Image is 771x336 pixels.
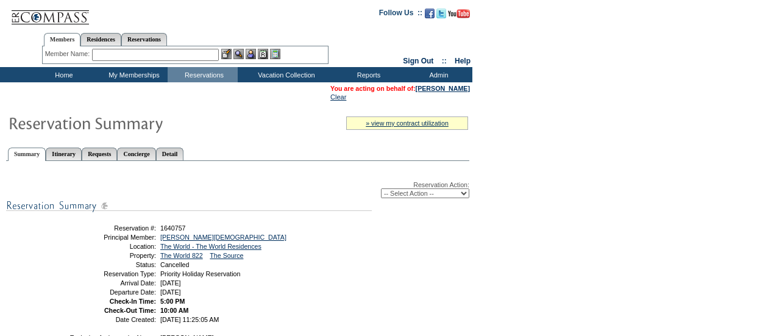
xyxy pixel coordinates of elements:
a: [PERSON_NAME] [416,85,470,92]
a: Summary [8,148,46,161]
a: Subscribe to our YouTube Channel [448,12,470,20]
a: Concierge [117,148,155,160]
td: Status: [69,261,156,268]
span: 5:00 PM [160,298,185,305]
td: Location: [69,243,156,250]
a: Residences [80,33,121,46]
a: » view my contract utilization [366,120,449,127]
a: The World 822 [160,252,203,259]
td: Reservation Type: [69,270,156,277]
td: Date Created: [69,316,156,323]
div: Member Name: [45,49,92,59]
a: Reservations [121,33,167,46]
a: Itinerary [46,148,82,160]
a: [PERSON_NAME][DEMOGRAPHIC_DATA] [160,234,286,241]
img: Follow us on Twitter [436,9,446,18]
img: View [233,49,244,59]
img: b_edit.gif [221,49,232,59]
img: Impersonate [246,49,256,59]
td: Admin [402,67,472,82]
span: [DATE] [160,279,181,287]
strong: Check-Out Time: [104,307,156,314]
a: Become our fan on Facebook [425,12,435,20]
span: 10:00 AM [160,307,188,314]
span: You are acting on behalf of: [330,85,470,92]
span: [DATE] [160,288,181,296]
td: Departure Date: [69,288,156,296]
td: My Memberships [98,67,168,82]
a: Clear [330,93,346,101]
span: 1640757 [160,224,186,232]
a: The World - The World Residences [160,243,261,250]
span: [DATE] 11:25:05 AM [160,316,219,323]
a: Follow us on Twitter [436,12,446,20]
img: Become our fan on Facebook [425,9,435,18]
td: Vacation Collection [238,67,332,82]
span: Priority Holiday Reservation [160,270,240,277]
a: The Source [210,252,243,259]
td: Property: [69,252,156,259]
a: Help [455,57,471,65]
a: Requests [82,148,117,160]
a: Sign Out [403,57,433,65]
img: subTtlResSummary.gif [6,198,372,213]
img: Subscribe to our YouTube Channel [448,9,470,18]
span: Cancelled [160,261,189,268]
img: Reservations [258,49,268,59]
a: Detail [156,148,184,160]
a: Members [44,33,81,46]
span: :: [442,57,447,65]
td: Reservations [168,67,238,82]
td: Follow Us :: [379,7,422,22]
div: Reservation Action: [6,181,469,198]
td: Arrival Date: [69,279,156,287]
img: b_calculator.gif [270,49,280,59]
img: Reservaton Summary [8,110,252,135]
td: Reports [332,67,402,82]
td: Principal Member: [69,234,156,241]
td: Home [27,67,98,82]
strong: Check-In Time: [110,298,156,305]
td: Reservation #: [69,224,156,232]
